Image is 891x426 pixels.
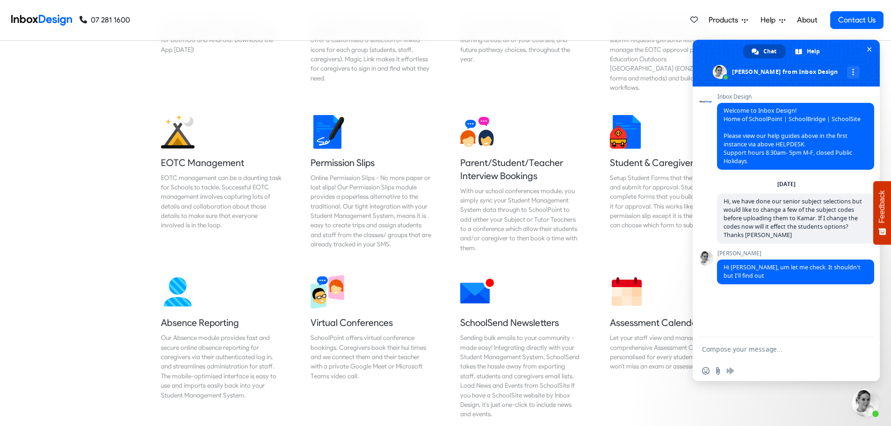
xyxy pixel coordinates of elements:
div: Online Permission Slips - No more paper or lost slips! ​Our Permission Slips module provides a pa... [311,173,431,249]
div: With our school conferences module, you simply sync your Student Management System data through t... [460,186,581,253]
a: EOTC Management EOTC management can be a daunting task for Schools to tackle. Successful EOTC man... [153,108,289,260]
span: Chat [763,44,776,58]
img: 2022_01_12_icon_mail_notification.svg [460,275,494,309]
h5: Student & Caregiver Forms [610,156,731,169]
div: [DATE] [777,181,796,187]
div: Our Absence module provides fast and secure online absence reporting for caregivers via their aut... [161,333,282,400]
span: Inbox Design [717,94,874,100]
img: 2022_03_30_icon_virtual_conferences.svg [311,275,344,309]
h5: Permission Slips [311,156,431,169]
span: Hi, we have done our senior subject selections but would like to change a few of the subject code... [724,197,862,239]
h5: EOTC Management [161,156,282,169]
span: Feedback [878,190,886,223]
div: Let your staff view and manage a comprehensive Assessment Calendar, personalised for every studen... [610,333,731,371]
div: Help [787,44,829,58]
img: 2022_01_13_icon_absence.svg [161,275,195,309]
span: Audio message [726,367,734,375]
span: [PERSON_NAME] [717,250,874,257]
div: Unify the digital services you offer by providing a single point of access to all of the digital ... [311,7,431,83]
a: Contact Us [830,11,884,29]
span: Send a file [714,367,722,375]
img: 2022_01_25_icon_eonz.svg [161,115,195,149]
span: Help [761,14,779,26]
div: Sending bulk emails to your community - made easy! Integrating directly with your Student Managem... [460,333,581,419]
img: 2022_01_13_icon_conversation.svg [460,115,494,149]
div: Chat [743,44,786,58]
span: Products [709,14,742,26]
a: Help [757,11,789,29]
div: Close chat [852,389,880,417]
a: Student & Caregiver Forms Setup Student Forms that they can initiate and submit for approval. Stu... [602,108,738,260]
img: 2022_01_13_icon_student_form.svg [610,115,644,149]
a: About [794,11,820,29]
h5: Assessment Calendars [610,316,731,329]
span: Help [807,44,820,58]
button: Feedback - Show survey [873,181,891,245]
div: EOTC management can be a daunting task for Schools to tackle. Successful EOTC management involves... [161,173,282,230]
img: 2022_01_13_icon_calendar.svg [610,275,644,309]
span: Insert an emoji [702,367,710,375]
h5: Parent/Student/Teacher Interview Bookings [460,156,581,182]
img: 2022_01_18_icon_signature.svg [311,115,344,149]
h5: Virtual Conferences [311,316,431,329]
span: Welcome to Inbox Design! Home of SchoolPoint | SchoolBridge | SchoolSite Please view our help gui... [724,107,861,165]
a: Parent/Student/Teacher Interview Bookings With our school conferences module, you simply sync you... [453,108,588,260]
a: Permission Slips Online Permission Slips - No more paper or lost slips! ​Our Permission Slips mod... [303,108,439,260]
a: Products [705,11,752,29]
div: SchoolPoint offers virtual conference bookings. Caregivers book their hui times and we connect th... [311,333,431,381]
span: Hi [PERSON_NAME], um let me check. It shouldn't but I'll find out [724,263,861,280]
textarea: Compose your message... [702,345,850,354]
div: Setup Student Forms that they can initiate and submit for approval. Students can complete forms t... [610,173,731,230]
div: The Forms module combines a powerful new form builder with a multi-stage approval system, allowin... [610,7,731,93]
h5: SchoolSend Newsletters [460,316,581,329]
h5: Absence Reporting [161,316,282,329]
div: More channels [847,66,860,79]
a: 07 281 1600 [80,14,130,26]
span: Close chat [864,44,874,54]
